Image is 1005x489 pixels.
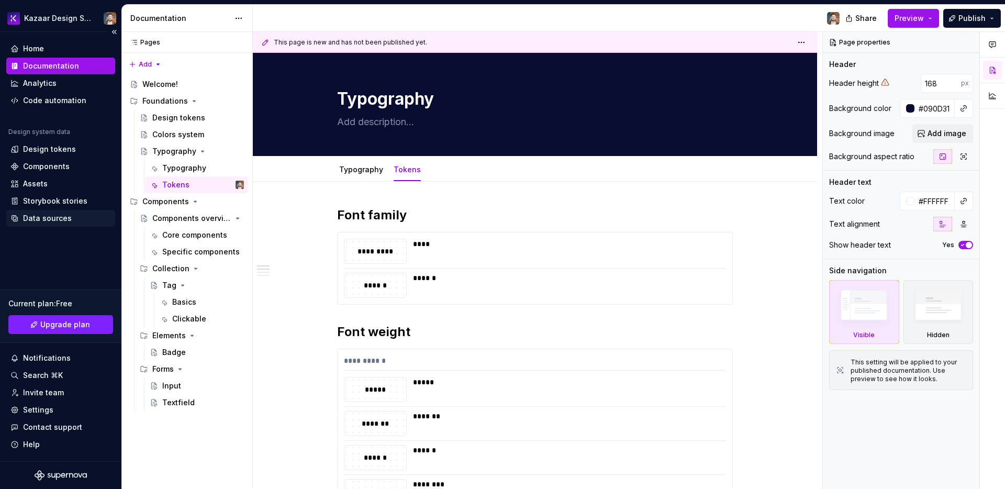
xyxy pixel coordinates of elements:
[339,165,383,174] a: Typography
[829,59,856,70] div: Header
[6,175,115,192] a: Assets
[23,439,40,450] div: Help
[139,60,152,69] span: Add
[840,9,884,28] button: Share
[7,12,20,25] img: 430d0a0e-ca13-4282-b224-6b37fab85464.png
[146,227,248,243] a: Core components
[146,377,248,394] a: Input
[921,74,961,93] input: Auto
[136,361,248,377] div: Forms
[152,364,174,374] div: Forms
[236,181,244,189] img: Frederic
[903,280,974,344] div: Hidden
[23,144,76,154] div: Design tokens
[827,12,840,25] img: Frederic
[829,151,914,162] div: Background aspect ratio
[335,86,731,112] textarea: Typography
[162,163,206,173] div: Typography
[146,160,248,176] a: Typography
[394,165,421,174] a: Tokens
[6,367,115,384] button: Search ⌘K
[130,13,229,24] div: Documentation
[829,103,891,114] div: Background color
[35,470,87,481] svg: Supernova Logo
[136,143,248,160] a: Typography
[136,260,248,277] div: Collection
[23,179,48,189] div: Assets
[2,7,119,29] button: Kazaar Design SystemFrederic
[928,128,966,139] span: Add image
[6,193,115,209] a: Storybook stories
[23,387,64,398] div: Invite team
[23,61,79,71] div: Documentation
[914,192,955,210] input: Auto
[853,331,875,339] div: Visible
[155,310,248,327] a: Clickable
[152,113,205,123] div: Design tokens
[8,315,113,334] a: Upgrade plan
[274,38,427,47] span: This page is new and has not been published yet.
[107,25,121,39] button: Collapse sidebar
[152,213,231,224] div: Components overview
[829,128,895,139] div: Background image
[23,370,63,381] div: Search ⌘K
[8,298,113,309] div: Current plan : Free
[6,92,115,109] a: Code automation
[126,57,165,72] button: Add
[829,196,865,206] div: Text color
[40,319,90,330] span: Upgrade plan
[927,331,950,339] div: Hidden
[23,43,44,54] div: Home
[126,193,248,210] div: Components
[162,230,227,240] div: Core components
[136,327,248,344] div: Elements
[152,129,204,140] div: Colors system
[6,350,115,366] button: Notifications
[6,384,115,401] a: Invite team
[6,436,115,453] button: Help
[152,146,196,157] div: Typography
[136,109,248,126] a: Design tokens
[142,196,189,207] div: Components
[142,96,188,106] div: Foundations
[23,95,86,106] div: Code automation
[104,12,116,25] img: Frederic
[895,13,924,24] span: Preview
[126,38,160,47] div: Pages
[6,402,115,418] a: Settings
[146,394,248,411] a: Textfield
[23,196,87,206] div: Storybook stories
[829,240,891,250] div: Show header text
[146,243,248,260] a: Specific components
[829,78,879,88] div: Header height
[136,126,248,143] a: Colors system
[172,314,206,324] div: Clickable
[6,75,115,92] a: Analytics
[146,176,248,193] a: TokensFrederic
[23,78,57,88] div: Analytics
[152,330,186,341] div: Elements
[829,280,899,344] div: Visible
[6,40,115,57] a: Home
[335,158,387,180] div: Typography
[162,180,189,190] div: Tokens
[23,213,72,224] div: Data sources
[6,419,115,436] button: Contact support
[942,241,954,249] label: Yes
[23,422,82,432] div: Contact support
[389,158,425,180] div: Tokens
[24,13,91,24] div: Kazaar Design System
[126,76,248,93] a: Welcome!
[142,79,178,90] div: Welcome!
[126,93,248,109] div: Foundations
[888,9,939,28] button: Preview
[126,76,248,411] div: Page tree
[155,294,248,310] a: Basics
[6,158,115,175] a: Components
[136,210,248,227] a: Components overview
[829,219,880,229] div: Text alignment
[829,177,872,187] div: Header text
[172,297,196,307] div: Basics
[146,344,248,361] a: Badge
